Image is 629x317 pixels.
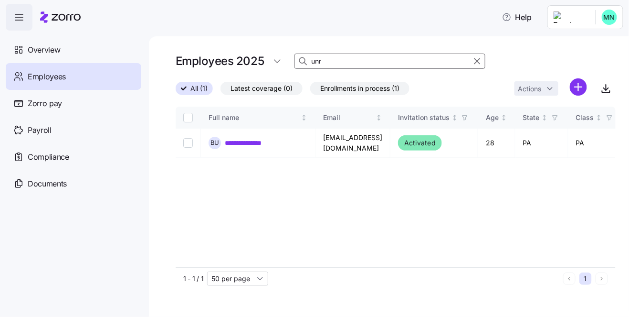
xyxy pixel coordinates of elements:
a: Zorro pay [6,90,141,117]
input: Select all records [183,113,193,122]
th: Full nameNot sorted [201,107,315,129]
div: Not sorted [501,114,507,121]
a: Employees [6,63,141,90]
span: Help [502,11,532,23]
th: StateNot sorted [515,107,568,129]
td: PA [515,129,568,158]
button: 1 [579,273,592,285]
button: Help [494,8,540,27]
span: All (1) [190,82,208,95]
span: Activated [404,137,436,149]
span: B U [210,140,220,146]
div: Invitation status [398,112,450,123]
img: Employer logo [554,11,588,23]
th: AgeNot sorted [478,107,515,129]
div: Class [576,112,594,123]
button: Actions [514,81,558,96]
input: Search Employees [294,54,485,69]
div: State [523,112,540,123]
span: Actions [518,86,542,92]
a: Payroll [6,117,141,143]
a: Overview [6,36,141,63]
td: PA [568,129,623,158]
img: b0ee0d05d7ad5b312d7e0d752ccfd4ca [602,10,617,25]
div: Age [486,112,499,123]
span: Employees [28,71,66,83]
button: Previous page [563,273,576,285]
svg: add icon [570,78,587,96]
div: Not sorted [541,114,548,121]
div: Full name [209,112,299,123]
div: Not sorted [451,114,458,121]
div: Not sorted [376,114,382,121]
div: Not sorted [301,114,307,121]
td: 28 [478,129,515,158]
span: Overview [28,44,60,56]
span: Documents [28,178,67,190]
div: Email [323,112,374,123]
h1: Employees 2025 [176,54,264,68]
div: Not sorted [596,114,602,121]
a: Compliance [6,143,141,170]
td: [EMAIL_ADDRESS][DOMAIN_NAME] [315,129,390,158]
th: Invitation statusNot sorted [390,107,478,129]
th: ClassNot sorted [568,107,623,129]
button: Next page [596,273,608,285]
span: 1 - 1 / 1 [183,274,203,284]
span: Compliance [28,151,69,163]
input: Select record 1 [183,138,193,148]
th: EmailNot sorted [315,107,390,129]
span: Latest coverage (0) [231,82,293,95]
span: Zorro pay [28,98,62,109]
a: Documents [6,170,141,197]
span: Enrollments in process (1) [320,82,399,95]
span: Payroll [28,124,52,136]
